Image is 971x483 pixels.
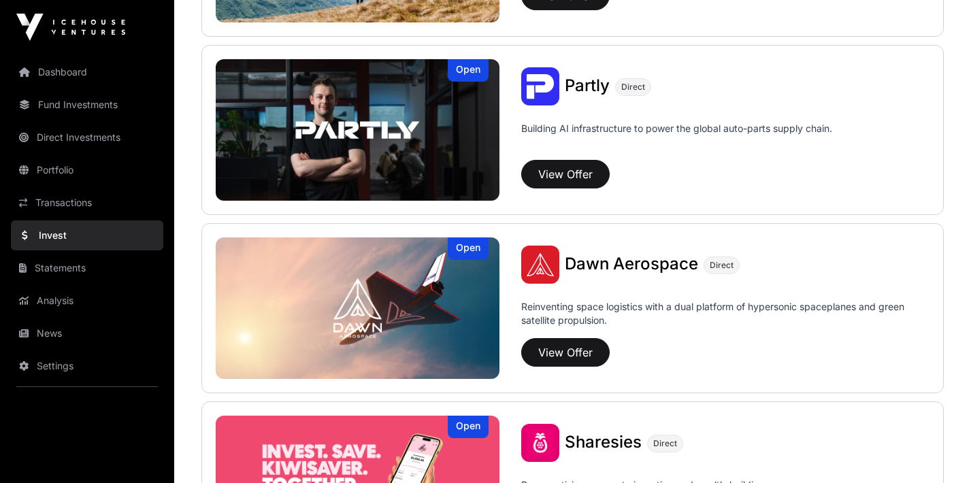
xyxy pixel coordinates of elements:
img: Partly [216,59,499,201]
a: Dawn Aerospace [565,256,698,273]
a: Sharesies [565,434,642,452]
a: Settings [11,351,163,381]
span: Partly [565,76,610,95]
a: Statements [11,253,163,283]
a: Portfolio [11,155,163,185]
a: Dashboard [11,57,163,87]
a: News [11,318,163,348]
button: View Offer [521,338,610,367]
a: Fund Investments [11,90,163,120]
button: View Offer [521,160,610,188]
a: Transactions [11,188,163,218]
span: Direct [710,260,734,271]
span: Dawn Aerospace [565,254,698,273]
div: Open [448,416,489,438]
a: Dawn AerospaceOpen [216,237,499,379]
img: Icehouse Ventures Logo [16,14,125,41]
span: Sharesies [565,432,642,452]
a: Partly [565,78,610,95]
div: Open [448,237,489,260]
img: Sharesies [521,424,559,462]
img: Dawn Aerospace [521,246,559,284]
p: Reinventing space logistics with a dual platform of hypersonic spaceplanes and green satellite pr... [521,300,929,333]
a: PartlyOpen [216,59,499,201]
a: Direct Investments [11,122,163,152]
iframe: Chat Widget [903,418,971,483]
img: Partly [521,67,559,105]
span: Direct [653,438,677,449]
div: Open [448,59,489,82]
a: Analysis [11,286,163,316]
img: Dawn Aerospace [216,237,499,379]
p: Building AI infrastructure to power the global auto-parts supply chain. [521,122,832,154]
span: Direct [621,82,645,93]
a: Invest [11,220,163,250]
